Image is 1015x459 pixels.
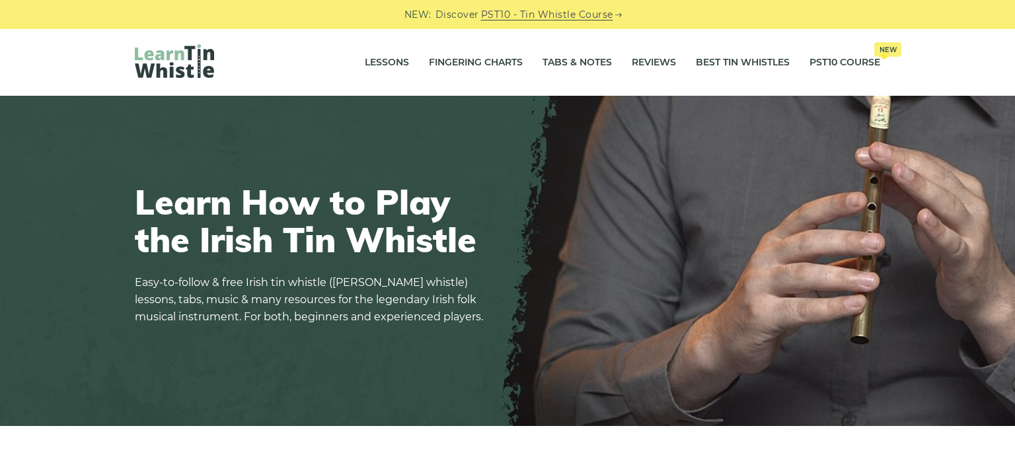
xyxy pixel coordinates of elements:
a: Fingering Charts [429,46,523,79]
a: Reviews [632,46,676,79]
span: New [874,42,901,57]
img: LearnTinWhistle.com [135,44,214,78]
a: Best Tin Whistles [696,46,790,79]
a: Tabs & Notes [543,46,612,79]
p: Easy-to-follow & free Irish tin whistle ([PERSON_NAME] whistle) lessons, tabs, music & many resou... [135,274,492,326]
a: Lessons [365,46,409,79]
a: PST10 CourseNew [809,46,880,79]
h1: Learn How to Play the Irish Tin Whistle [135,183,492,258]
